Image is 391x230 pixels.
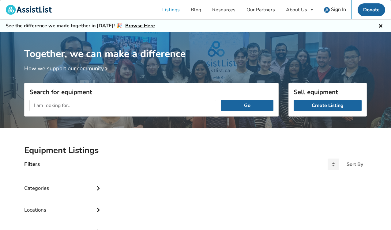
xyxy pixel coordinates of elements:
[294,100,362,111] a: Create Listing
[221,100,273,111] button: Go
[286,7,307,12] div: About Us
[6,5,52,15] img: assistlist-logo
[24,145,367,156] h2: Equipment Listings
[318,0,352,19] a: user icon Sign In
[6,23,155,29] h5: See the difference we made together in [DATE]! 🎉
[29,100,216,111] input: I am looking for...
[185,0,207,19] a: Blog
[241,0,280,19] a: Our Partners
[24,65,110,72] a: How we support our community
[24,194,103,216] div: Locations
[157,0,185,19] a: Listings
[331,6,346,13] span: Sign In
[29,88,273,96] h3: Search for equipment
[24,32,367,60] h1: Together, we can make a difference
[358,3,385,16] a: Donate
[207,0,241,19] a: Resources
[324,7,330,13] img: user icon
[125,22,155,29] a: Browse Here
[347,162,363,167] div: Sort By
[294,88,362,96] h3: Sell equipment
[24,161,40,168] h4: Filters
[24,173,103,194] div: Categories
